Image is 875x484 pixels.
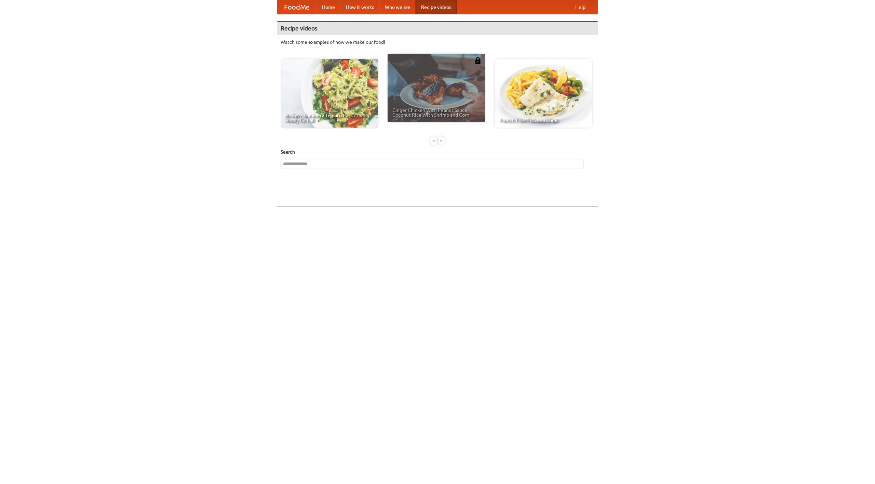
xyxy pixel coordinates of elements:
[281,39,594,45] p: Watch some examples of how we make our food!
[379,0,416,14] a: Who we are
[317,0,340,14] a: Home
[340,0,379,14] a: How it works
[277,0,317,14] a: FoodMe
[277,22,598,35] h4: Recipe videos
[439,136,445,145] div: »
[285,113,373,123] span: An Easy, Summery Tomato Pasta That's Ready for Fall
[281,59,378,128] a: An Easy, Summery Tomato Pasta That's Ready for Fall
[500,118,587,123] span: French Fries Fish and Chips
[416,0,457,14] a: Recipe videos
[495,59,592,128] a: French Fries Fish and Chips
[570,0,591,14] a: Help
[474,57,481,64] img: 483408.png
[281,148,594,155] h5: Search
[430,136,436,145] div: «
